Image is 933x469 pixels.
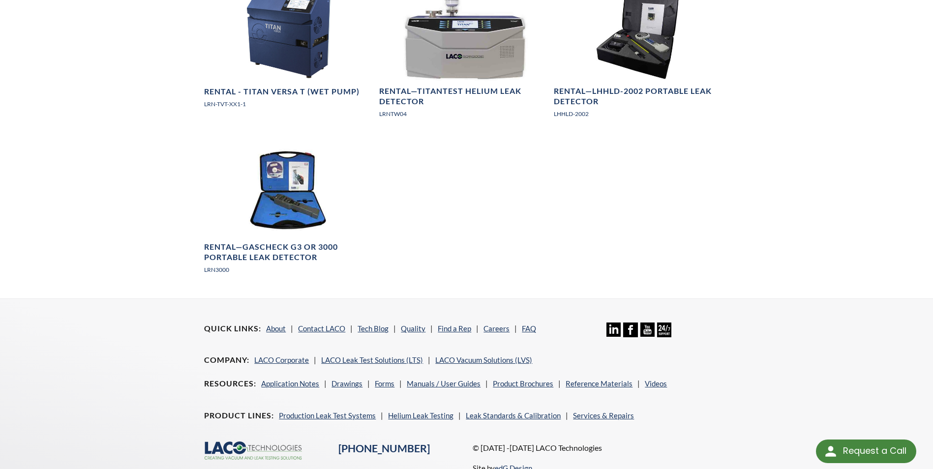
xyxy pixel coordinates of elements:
a: Drawings [331,379,362,388]
a: Leak Standards & Calibration [466,411,561,420]
img: round button [823,443,839,459]
div: Request a Call [816,440,916,463]
div: Request a Call [843,440,906,462]
p: LHHLD-2002 [554,109,722,118]
a: Find a Rep [438,324,471,333]
h4: Company [204,355,249,365]
h4: Rental—LHHLD-2002 Portable Leak Detector [554,86,722,107]
a: 24/7 Support [657,330,671,339]
h4: Resources [204,379,256,389]
p: LRN-TVT-XX1-1 [204,99,373,109]
a: Reference Materials [566,379,632,388]
a: Tech Blog [358,324,389,333]
h4: Product Lines [204,410,274,421]
a: Services & Repairs [573,411,634,420]
p: LRNTW04 [379,109,548,118]
h4: Rental—GasCheck G3 or 3000 Portable Leak Detector [204,242,373,263]
a: Production Leak Test Systems [279,411,376,420]
a: FAQ [522,324,536,333]
h4: Quick Links [204,323,261,334]
a: About [266,324,286,333]
a: LACO Vacuum Solutions (LVS) [435,355,532,364]
h4: Rental—TITANTEST Helium Leak Detector [379,86,548,107]
a: GasCheck G3 imageRental—GasCheck G3 or 3000 Portable Leak DetectorLRN3000 [204,142,373,282]
a: LACO Corporate [254,355,309,364]
a: Product Brochures [493,379,553,388]
a: LACO Leak Test Solutions (LTS) [321,355,423,364]
a: Quality [401,324,425,333]
h4: Rental - TITAN VERSA T (Wet Pump) [204,87,360,97]
a: Careers [483,324,510,333]
a: Helium Leak Testing [388,411,453,420]
a: Contact LACO [298,324,345,333]
a: Videos [645,379,667,388]
a: Application Notes [261,379,319,388]
p: LRN3000 [204,265,373,274]
a: Manuals / User Guides [407,379,481,388]
p: © [DATE] -[DATE] LACO Technologies [473,441,729,454]
img: 24/7 Support Icon [657,322,671,337]
a: Forms [375,379,394,388]
a: [PHONE_NUMBER] [338,442,430,455]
